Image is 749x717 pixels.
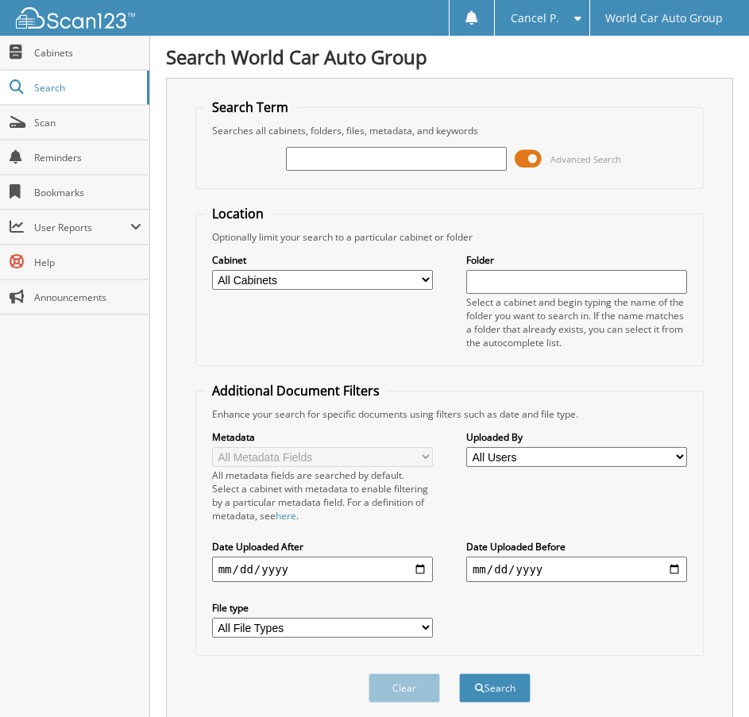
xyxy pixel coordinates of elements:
div: Enhance your search for specific documents using filters such as date and file type. [204,407,696,421]
div: Searches all cabinets, folders, files, metadata, and keywords [204,124,696,137]
span: Cabinets [34,46,141,60]
div: Select a cabinet and begin typing the name of the folder you want to search in. If the name match... [466,295,687,349]
span: Search [34,81,139,94]
span: Scan [34,116,141,129]
label: Date Uploaded Before [466,540,687,553]
img: scan123-logo-white.svg [16,7,135,29]
label: Cabinet [212,253,433,267]
label: Metadata [212,430,433,444]
label: Date Uploaded After [212,540,433,553]
span: Advanced Search [550,153,621,165]
button: Search [459,673,531,703]
span: User Reports [34,221,130,234]
h1: Search World Car Auto Group [166,44,733,70]
div: All metadata fields are searched by default. Select a cabinet with metadata to enable filtering b... [212,468,433,522]
span: Bookmarks [34,186,141,199]
a: here [276,509,296,522]
legend: Additional Document Filters [204,382,388,399]
input: end [466,557,687,582]
span: Help [34,256,141,269]
legend: Location [204,205,272,222]
span: World Car Auto Group [605,13,723,23]
button: Clear [369,673,440,703]
legend: Search Term [204,98,296,116]
span: Cancel P. [511,13,559,23]
label: File type [212,601,433,615]
span: Announcements [34,291,141,304]
span: Reminders [34,151,141,164]
label: Uploaded By [466,430,687,444]
label: Folder [466,253,687,267]
div: Optionally limit your search to a particular cabinet or folder [204,230,696,244]
input: start [212,557,433,582]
